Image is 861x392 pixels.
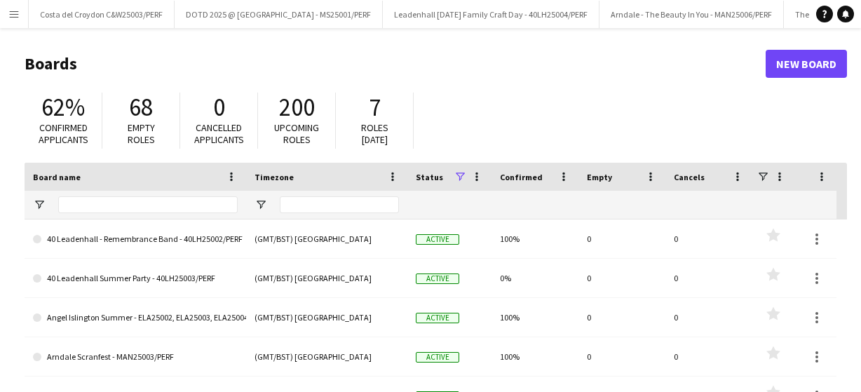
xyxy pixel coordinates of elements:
span: Empty roles [128,121,155,146]
a: New Board [766,50,847,78]
div: (GMT/BST) [GEOGRAPHIC_DATA] [246,219,407,258]
span: Confirmed [500,172,543,182]
div: (GMT/BST) [GEOGRAPHIC_DATA] [246,259,407,297]
button: DOTD 2025 @ [GEOGRAPHIC_DATA] - MS25001/PERF [175,1,383,28]
a: Arndale Scranfest - MAN25003/PERF [33,337,238,377]
div: 0 [578,337,665,376]
div: 0 [665,337,752,376]
div: 100% [491,219,578,258]
span: Active [416,313,459,323]
div: 0 [578,298,665,337]
a: 40 Leadenhall - Remembrance Band - 40LH25002/PERF [33,219,238,259]
button: Open Filter Menu [255,198,267,211]
button: Arndale - The Beauty In You - MAN25006/PERF [599,1,784,28]
span: Status [416,172,443,182]
button: Costa del Croydon C&W25003/PERF [29,1,175,28]
span: Board name [33,172,81,182]
input: Board name Filter Input [58,196,238,213]
span: Active [416,234,459,245]
span: Cancels [674,172,705,182]
a: 40 Leadenhall Summer Party - 40LH25003/PERF [33,259,238,298]
span: 7 [369,92,381,123]
span: 62% [41,92,85,123]
span: Timezone [255,172,294,182]
span: Upcoming roles [274,121,319,146]
div: 100% [491,298,578,337]
div: 0 [578,219,665,258]
span: Cancelled applicants [194,121,244,146]
div: 0% [491,259,578,297]
span: 68 [129,92,153,123]
div: 100% [491,337,578,376]
span: Confirmed applicants [39,121,88,146]
div: 0 [578,259,665,297]
button: Open Filter Menu [33,198,46,211]
div: 0 [665,298,752,337]
span: Empty [587,172,612,182]
span: 200 [279,92,315,123]
div: (GMT/BST) [GEOGRAPHIC_DATA] [246,298,407,337]
div: 0 [665,219,752,258]
span: Active [416,273,459,284]
span: Roles [DATE] [361,121,388,146]
input: Timezone Filter Input [280,196,399,213]
div: (GMT/BST) [GEOGRAPHIC_DATA] [246,337,407,376]
span: Active [416,352,459,363]
button: Leadenhall [DATE] Family Craft Day - 40LH25004/PERF [383,1,599,28]
h1: Boards [25,53,766,74]
div: 0 [665,259,752,297]
span: 0 [213,92,225,123]
a: Angel Islington Summer - ELA25002, ELA25003, ELA25004/PERF [33,298,238,337]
